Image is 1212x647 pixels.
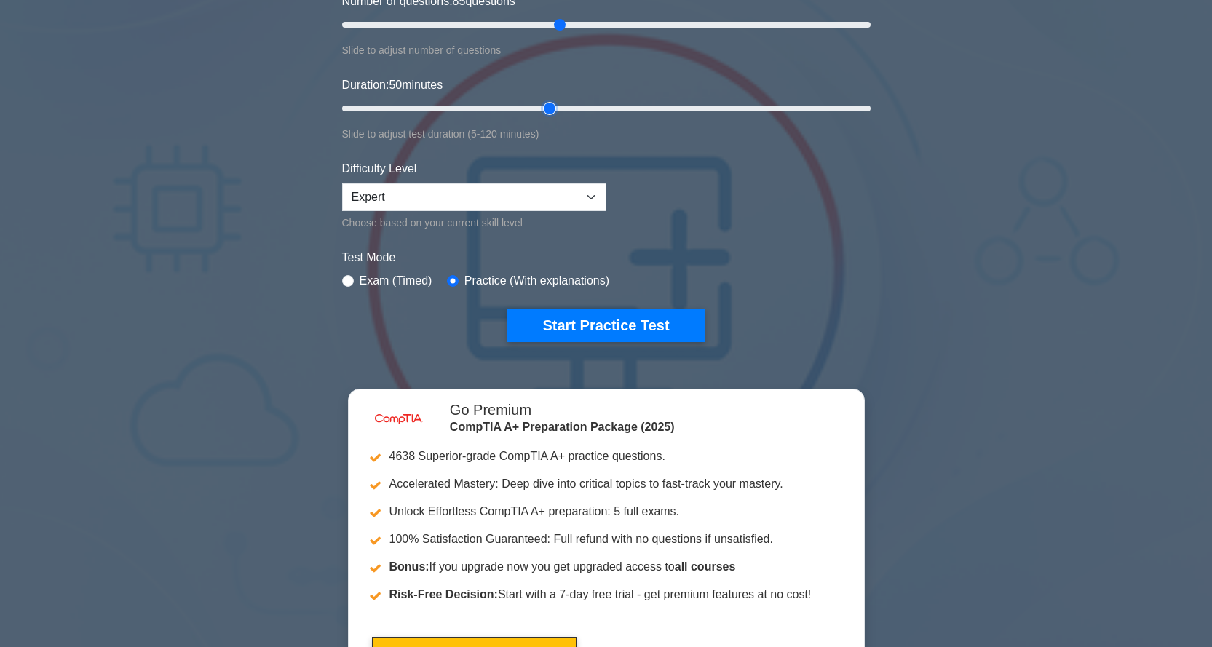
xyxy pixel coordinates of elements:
[360,272,432,290] label: Exam (Timed)
[342,125,871,143] div: Slide to adjust test duration (5-120 minutes)
[342,160,417,178] label: Difficulty Level
[342,214,606,231] div: Choose based on your current skill level
[342,41,871,59] div: Slide to adjust number of questions
[389,79,402,91] span: 50
[507,309,704,342] button: Start Practice Test
[342,76,443,94] label: Duration: minutes
[342,249,871,266] label: Test Mode
[464,272,609,290] label: Practice (With explanations)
